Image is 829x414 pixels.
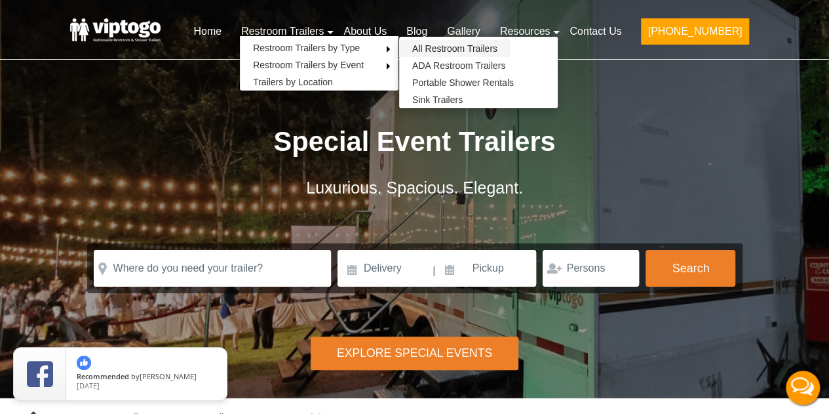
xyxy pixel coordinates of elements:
span: Recommended [77,371,129,381]
a: Portable Shower Rentals [399,74,527,91]
a: Gallery [437,17,490,46]
a: All Restroom Trailers [399,40,511,57]
a: Contact Us [560,17,631,46]
img: thumbs up icon [77,356,91,370]
a: [PHONE_NUMBER] [631,17,758,52]
a: ADA Restroom Trailers [399,57,518,74]
a: Sink Trailers [399,91,476,108]
input: Pickup [437,250,537,287]
button: Live Chat [777,362,829,414]
div: Explore Special Events [311,337,518,370]
a: Restroom Trailers by Event [240,56,377,73]
span: Luxurious. Spacious. Elegant. [306,178,523,197]
a: About Us [334,17,396,46]
a: Restroom Trailers [231,17,334,46]
button: [PHONE_NUMBER] [641,18,748,45]
a: Restroom Trailers by Type [240,39,373,56]
span: [PERSON_NAME] [140,371,197,381]
span: | [433,250,435,292]
img: Review Rating [27,361,53,387]
input: Delivery [337,250,431,287]
a: Home [183,17,231,46]
a: Resources [490,17,560,46]
a: Blog [396,17,437,46]
input: Persons [543,250,639,287]
span: Special Event Trailers [273,126,555,157]
span: [DATE] [77,381,100,390]
button: Search [646,250,735,287]
a: Trailers by Location [240,73,346,91]
span: by [77,373,216,382]
input: Where do you need your trailer? [94,250,331,287]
